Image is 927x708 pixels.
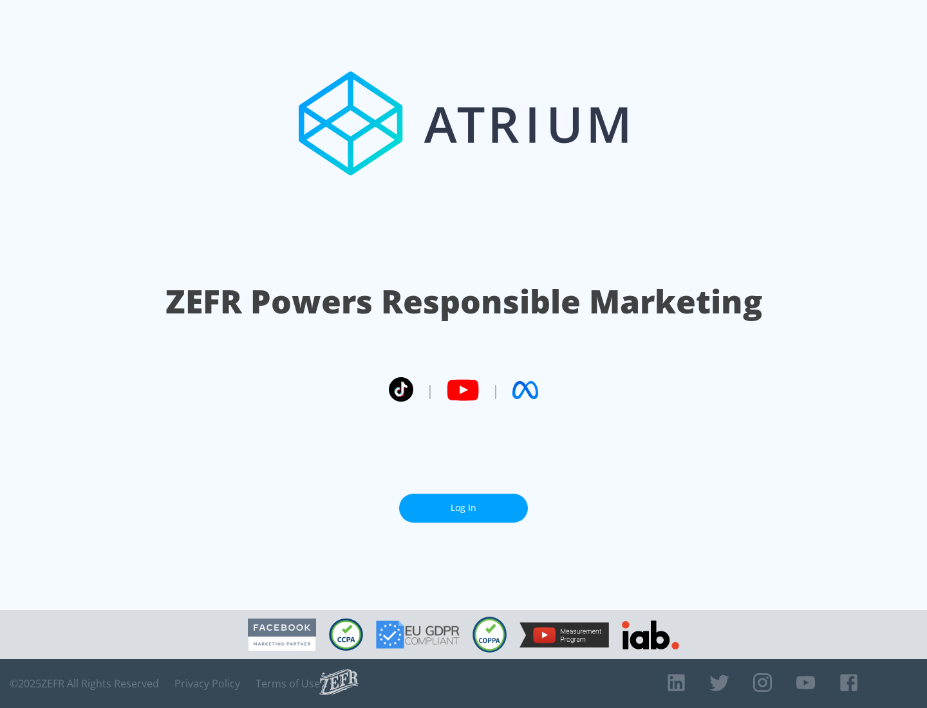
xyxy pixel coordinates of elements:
a: Terms of Use [256,677,320,690]
h1: ZEFR Powers Responsible Marketing [165,279,762,324]
img: GDPR Compliant [376,620,460,649]
span: | [492,380,500,400]
img: IAB [622,620,679,649]
img: YouTube Measurement Program [520,622,609,647]
a: Log In [399,494,528,523]
span: © 2025 ZEFR All Rights Reserved [10,677,159,690]
img: Facebook Marketing Partner [248,619,316,651]
span: | [426,380,434,400]
img: COPPA Compliant [473,617,507,653]
a: Privacy Policy [174,677,240,690]
img: CCPA Compliant [329,619,363,651]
